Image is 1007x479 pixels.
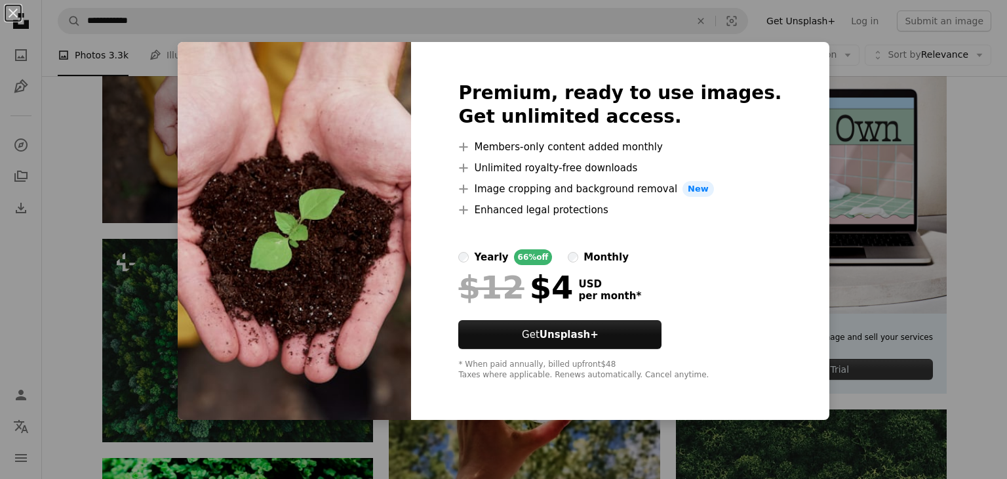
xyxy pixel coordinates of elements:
[578,290,641,302] span: per month *
[458,270,524,304] span: $12
[458,160,781,176] li: Unlimited royalty-free downloads
[458,360,781,381] div: * When paid annually, billed upfront $48 Taxes where applicable. Renews automatically. Cancel any...
[458,320,661,349] button: GetUnsplash+
[178,42,411,420] img: premium_photo-1661368421663-13b2d8115241
[540,329,599,341] strong: Unsplash+
[458,139,781,155] li: Members-only content added monthly
[458,252,469,262] input: yearly66%off
[578,278,641,290] span: USD
[682,181,714,197] span: New
[458,81,781,129] h2: Premium, ready to use images. Get unlimited access.
[583,249,629,265] div: monthly
[474,249,508,265] div: yearly
[514,249,553,265] div: 66% off
[568,252,578,262] input: monthly
[458,181,781,197] li: Image cropping and background removal
[458,202,781,218] li: Enhanced legal protections
[458,270,573,304] div: $4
